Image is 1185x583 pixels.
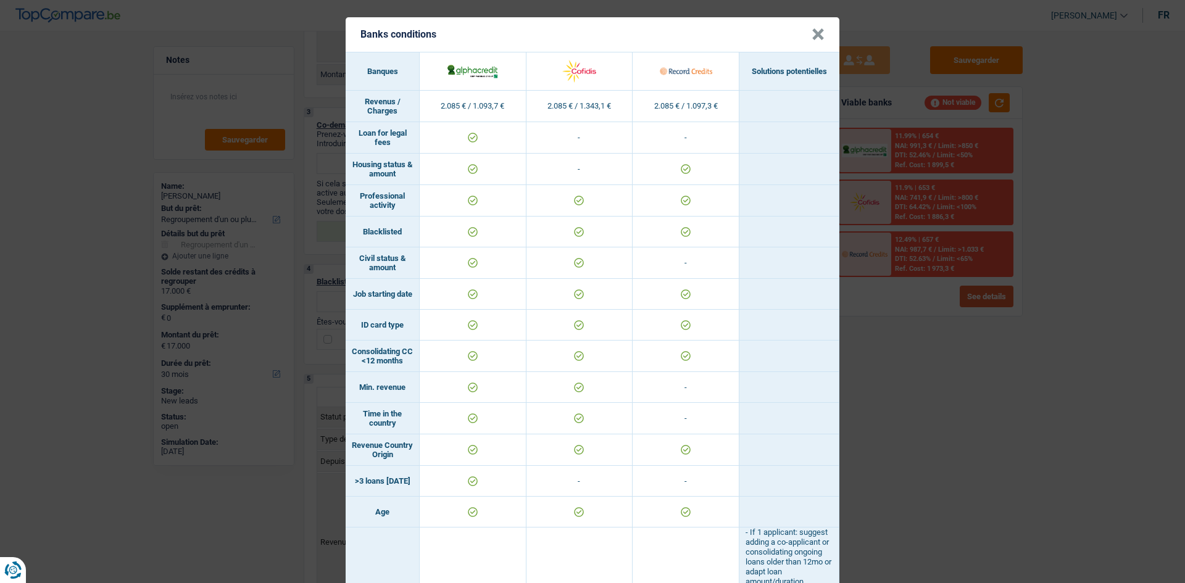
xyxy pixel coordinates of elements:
[346,310,420,341] td: ID card type
[633,372,739,403] td: -
[346,52,420,91] th: Banques
[346,403,420,434] td: Time in the country
[346,466,420,497] td: >3 loans [DATE]
[346,154,420,185] td: Housing status & amount
[660,58,712,85] img: Record Credits
[346,497,420,527] td: Age
[526,154,633,185] td: -
[346,122,420,154] td: Loan for legal fees
[420,91,526,122] td: 2.085 € / 1.093,7 €
[633,122,739,154] td: -
[739,52,839,91] th: Solutions potentielles
[346,341,420,372] td: Consolidating CC <12 months
[346,91,420,122] td: Revenus / Charges
[633,403,739,434] td: -
[346,185,420,217] td: Professional activity
[346,434,420,466] td: Revenue Country Origin
[346,372,420,403] td: Min. revenue
[346,217,420,247] td: Blacklisted
[526,91,633,122] td: 2.085 € / 1.343,1 €
[812,28,825,41] button: Close
[633,91,739,122] td: 2.085 € / 1.097,3 €
[553,58,605,85] img: Cofidis
[346,247,420,279] td: Civil status & amount
[346,279,420,310] td: Job starting date
[446,63,499,79] img: AlphaCredit
[633,247,739,279] td: -
[526,122,633,154] td: -
[360,28,436,40] h5: Banks conditions
[526,466,633,497] td: -
[633,466,739,497] td: -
